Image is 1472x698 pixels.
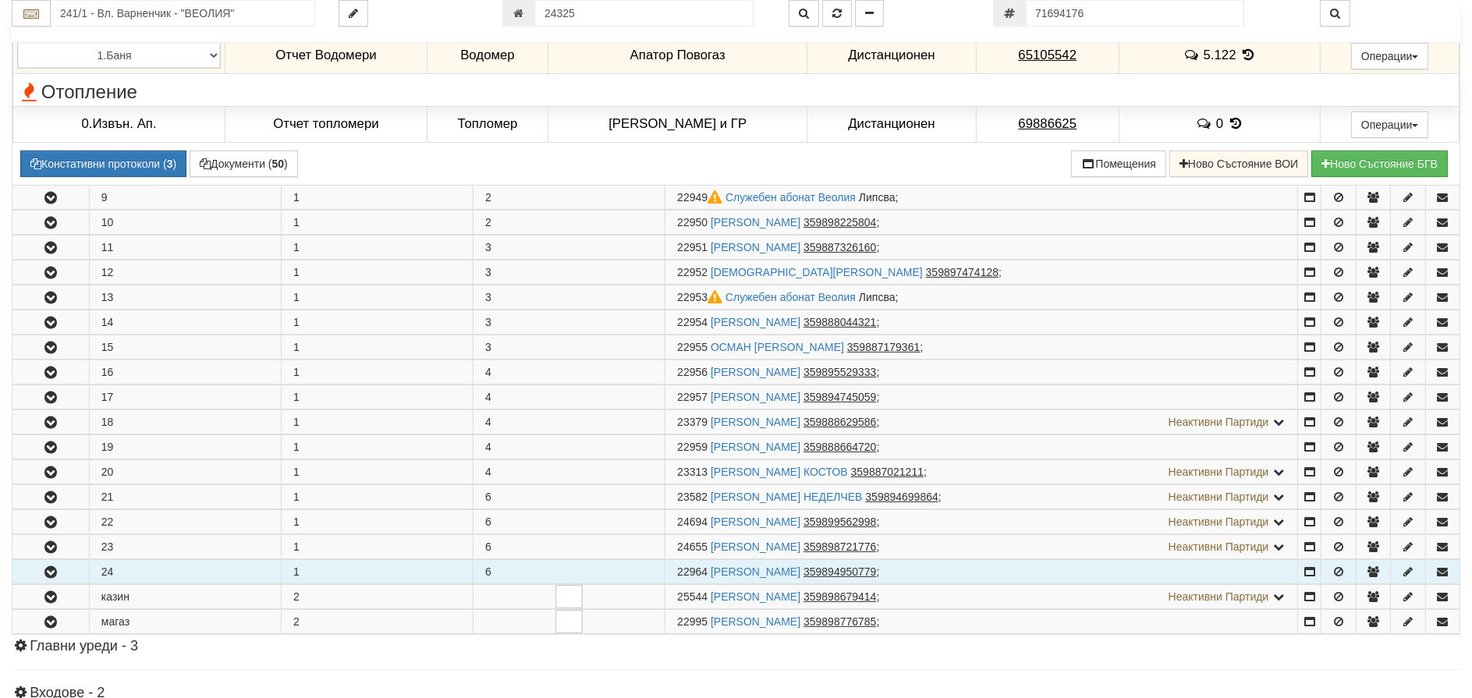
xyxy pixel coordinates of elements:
tcxspan: Call 359888044321 via 3CX [803,316,876,328]
a: [PERSON_NAME] [711,241,800,253]
b: 3 [167,158,173,170]
span: Партида № [677,216,708,229]
span: Неактивни Партиди [1169,516,1269,528]
span: 6 [485,565,491,578]
tcxspan: Call 359888664720 via 3CX [803,441,876,453]
span: 4 [485,391,491,403]
span: История на показанията [1227,116,1244,131]
span: История на забележките [1183,48,1203,62]
td: ; [665,360,1298,384]
span: Партида № [677,341,708,353]
button: Новo Състояние БГВ [1311,151,1448,177]
span: 2 [485,216,491,229]
tcxspan: Call 359897474128 via 3CX [926,266,998,278]
span: Липсва [859,191,896,204]
td: 14 [89,310,281,334]
td: ; [665,559,1298,583]
td: 18 [89,409,281,434]
td: ; [665,335,1298,359]
span: 3 [485,316,491,328]
span: Партида № [677,416,708,428]
td: 1 [281,559,473,583]
tcxspan: Call 359898721776 via 3CX [803,540,876,553]
td: ; [665,534,1298,558]
span: Неактивни Партиди [1169,466,1269,478]
td: 1 [281,434,473,459]
a: Служебен абонат Веолия [725,191,856,204]
span: 4 [485,366,491,378]
td: 20 [89,459,281,484]
a: [PERSON_NAME] КОСТОВ [711,466,848,478]
a: [PERSON_NAME] [711,516,800,528]
td: 1 [281,185,473,209]
td: ; [665,260,1298,284]
a: [PERSON_NAME] [711,590,800,603]
a: Служебен абонат Веолия [725,291,856,303]
td: казин [89,584,281,608]
span: 0 [1216,117,1223,132]
span: Неактивни Партиди [1169,540,1269,553]
span: Партида № [677,291,725,303]
td: ; [665,434,1298,459]
a: [PERSON_NAME] [711,615,800,628]
b: 50 [272,158,285,170]
tcxspan: Call 359887326160 via 3CX [803,241,876,253]
td: 10 [89,210,281,234]
td: 23 [89,534,281,558]
a: [PERSON_NAME] [711,391,800,403]
td: ; [665,210,1298,234]
span: Партида № [677,590,708,603]
button: Ново Състояние ВОИ [1169,151,1308,177]
tcxspan: Call 359898225804 via 3CX [803,216,876,229]
tcxspan: Call 69886625 via 3CX [1018,116,1077,131]
span: 3 [485,241,491,253]
span: 2 [485,191,491,204]
td: 1 [281,509,473,533]
td: 1 [281,384,473,409]
td: ; [665,459,1298,484]
span: Отчет топломери [273,116,378,131]
tcxspan: Call 359887179361 via 3CX [847,341,920,353]
tcxspan: Call 359894950779 via 3CX [803,565,876,578]
td: 9 [89,185,281,209]
td: ; [665,285,1298,309]
span: История на забележките [1196,116,1216,131]
a: [PERSON_NAME] [711,441,800,453]
td: 1 [281,260,473,284]
td: 21 [89,484,281,508]
a: [PERSON_NAME] НЕДЕЛЧЕВ [711,491,863,503]
td: Топломер [427,106,548,142]
tcxspan: Call 359894745059 via 3CX [803,391,876,403]
span: Отопление [17,82,137,102]
td: 1 [281,210,473,234]
span: 4 [485,441,491,453]
td: ; [665,584,1298,608]
button: Констативни протоколи (3) [20,151,186,177]
button: Документи (50) [190,151,298,177]
h4: Главни уреди - 3 [12,639,1460,654]
tcxspan: Call 65105542 via 3CX [1018,48,1077,62]
span: 4 [485,466,491,478]
td: 2 [281,609,473,633]
tcxspan: Call 359899562998 via 3CX [803,516,876,528]
a: [PERSON_NAME] [711,216,800,229]
td: 2 [281,584,473,608]
tcxspan: Call 359898679414 via 3CX [803,590,876,603]
td: Дистанционен [807,106,976,142]
span: Партида № [677,516,708,528]
span: Партида № [677,241,708,253]
td: 22 [89,509,281,533]
td: 1 [281,235,473,259]
span: Партида № [677,316,708,328]
td: 12 [89,260,281,284]
td: [PERSON_NAME] и ГР [548,106,807,142]
td: 1 [281,335,473,359]
span: Неактивни Партиди [1169,416,1269,428]
button: Помещения [1071,151,1166,177]
button: Операции [1351,43,1429,69]
td: ; [665,509,1298,533]
td: Водомер [427,37,548,73]
span: 6 [485,516,491,528]
tcxspan: Call 359895529333 via 3CX [803,366,876,378]
span: Неактивни Партиди [1169,590,1269,603]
